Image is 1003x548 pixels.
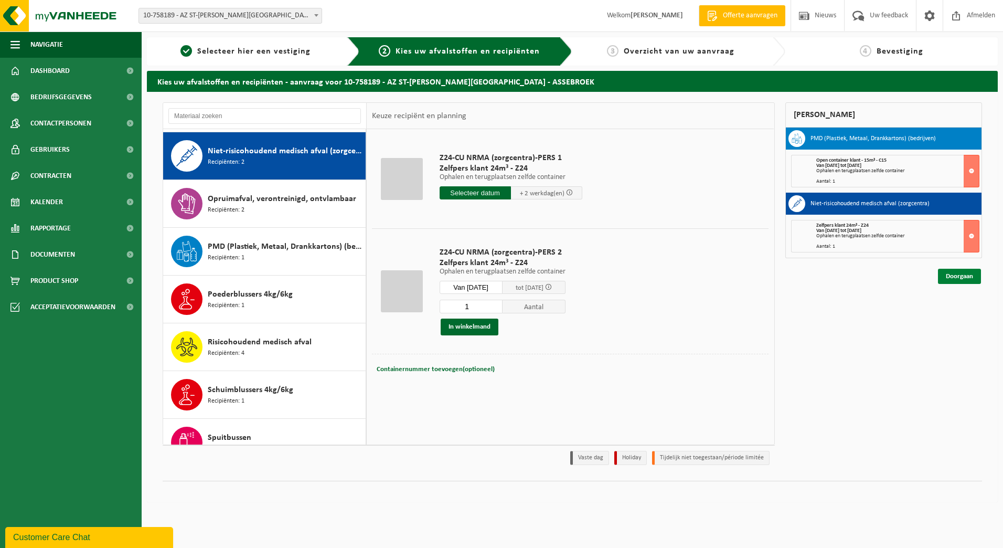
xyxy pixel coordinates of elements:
span: Documenten [30,241,75,268]
input: Selecteer datum [440,281,503,294]
span: Niet-risicohoudend medisch afval (zorgcentra) [208,145,363,157]
span: Gebruikers [30,136,70,163]
span: Containernummer toevoegen(optioneel) [377,366,495,373]
div: Ophalen en terugplaatsen zelfde container [816,234,979,239]
span: Zelfpers klant 24m³ - Z24 [440,258,565,268]
span: Schuimblussers 4kg/6kg [208,384,293,396]
span: Open container klant - 15m³ - C15 [816,157,887,163]
span: Z24-CU NRMA (zorgcentra)-PERS 1 [440,153,582,163]
a: Doorgaan [938,269,981,284]
span: Dashboard [30,58,70,84]
li: Vaste dag [570,451,609,465]
button: In winkelmand [441,319,498,335]
span: 10-758189 - AZ ST-LUCAS BRUGGE - ASSEBROEK [138,8,322,24]
span: Recipiënten: 4 [208,349,244,359]
span: 1 [180,45,192,57]
span: Recipiënten: 2 [208,444,244,454]
span: Aantal [503,300,565,313]
div: Aantal: 1 [816,244,979,249]
button: Opruimafval, verontreinigd, ontvlambaar Recipiënten: 2 [163,180,366,228]
span: Overzicht van uw aanvraag [624,47,734,56]
span: Kies uw afvalstoffen en recipiënten [396,47,540,56]
h3: Niet-risicohoudend medisch afval (zorgcentra) [810,195,930,212]
span: 10-758189 - AZ ST-LUCAS BRUGGE - ASSEBROEK [139,8,322,23]
span: Contactpersonen [30,110,91,136]
button: Spuitbussen Recipiënten: 2 [163,419,366,467]
span: Poederblussers 4kg/6kg [208,288,293,301]
div: Keuze recipiënt en planning [367,103,472,129]
span: 2 [379,45,390,57]
button: PMD (Plastiek, Metaal, Drankkartons) (bedrijven) Recipiënten: 1 [163,228,366,276]
span: Bedrijfsgegevens [30,84,92,110]
button: Niet-risicohoudend medisch afval (zorgcentra) Recipiënten: 2 [163,132,366,180]
span: Rapportage [30,215,71,241]
button: Containernummer toevoegen(optioneel) [376,362,496,377]
span: Recipiënten: 2 [208,157,244,167]
span: Bevestiging [877,47,923,56]
input: Materiaal zoeken [168,108,361,124]
span: Selecteer hier een vestiging [197,47,311,56]
iframe: chat widget [5,525,175,548]
span: Z24-CU NRMA (zorgcentra)-PERS 2 [440,247,565,258]
span: Acceptatievoorwaarden [30,294,115,320]
div: Aantal: 1 [816,179,979,184]
span: Contracten [30,163,71,189]
div: Ophalen en terugplaatsen zelfde container [816,168,979,174]
span: Offerte aanvragen [720,10,780,21]
span: Recipiënten: 1 [208,301,244,311]
h2: Kies uw afvalstoffen en recipiënten - aanvraag voor 10-758189 - AZ ST-[PERSON_NAME][GEOGRAPHIC_DA... [147,71,998,91]
a: Offerte aanvragen [699,5,785,26]
strong: Van [DATE] tot [DATE] [816,228,861,234]
span: Recipiënten: 2 [208,205,244,215]
span: 3 [607,45,618,57]
strong: [PERSON_NAME] [631,12,683,19]
span: tot [DATE] [516,284,543,291]
p: Ophalen en terugplaatsen zelfde container [440,174,582,181]
span: Recipiënten: 1 [208,253,244,263]
h3: PMD (Plastiek, Metaal, Drankkartons) (bedrijven) [810,130,936,147]
span: Navigatie [30,31,63,58]
span: Spuitbussen [208,431,251,444]
span: Kalender [30,189,63,215]
button: Schuimblussers 4kg/6kg Recipiënten: 1 [163,371,366,419]
li: Holiday [614,451,647,465]
span: Recipiënten: 1 [208,396,244,406]
span: + 2 werkdag(en) [520,190,564,197]
strong: Van [DATE] tot [DATE] [816,163,861,168]
p: Ophalen en terugplaatsen zelfde container [440,268,565,276]
button: Risicohoudend medisch afval Recipiënten: 4 [163,323,366,371]
span: Risicohoudend medisch afval [208,336,312,349]
span: Zelfpers klant 24m³ - Z24 [440,163,582,174]
li: Tijdelijk niet toegestaan/période limitée [652,451,770,465]
a: 1Selecteer hier een vestiging [152,45,339,58]
span: Product Shop [30,268,78,294]
div: [PERSON_NAME] [785,102,983,128]
span: Opruimafval, verontreinigd, ontvlambaar [208,193,356,205]
button: Poederblussers 4kg/6kg Recipiënten: 1 [163,276,366,323]
span: 4 [860,45,871,57]
span: PMD (Plastiek, Metaal, Drankkartons) (bedrijven) [208,240,363,253]
input: Selecteer datum [440,186,511,199]
span: Zelfpers klant 24m³ - Z24 [816,223,869,228]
